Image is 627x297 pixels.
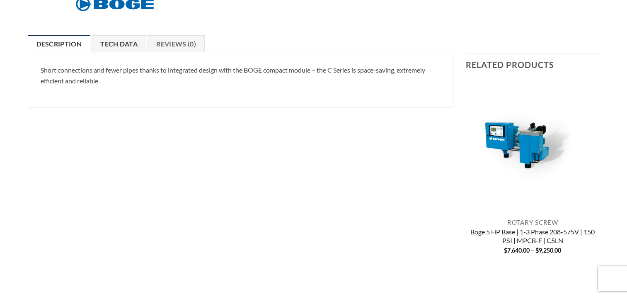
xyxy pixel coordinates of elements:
[504,247,530,254] bdi: 7,640.00
[466,219,600,226] p: Rotary Screw
[535,247,561,254] bdi: 9,250.00
[466,80,600,214] img: Boge 5 HP Base | 1-3 Phase 208-575V | 150 PSI | MPCB-F | C5LN
[148,35,205,52] a: Reviews (0)
[466,54,600,76] h3: Related products
[41,65,441,86] p: Short connections and fewer pipes thanks to integrated design with the BOGE compact module – the ...
[466,228,600,246] a: Boge 5 HP Base | 1-3 Phase 208-575V | 150 PSI | MPCB-F | C5LN
[28,35,91,52] a: Description
[531,247,534,254] span: –
[504,247,507,254] span: $
[535,247,539,254] span: $
[92,35,146,52] a: Tech Data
